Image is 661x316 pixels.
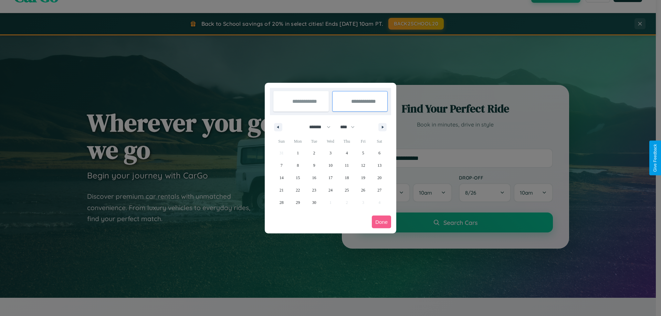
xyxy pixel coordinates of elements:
[322,147,338,159] button: 3
[653,144,658,172] div: Give Feedback
[345,184,349,196] span: 25
[312,172,316,184] span: 16
[280,196,284,209] span: 28
[339,172,355,184] button: 18
[312,196,316,209] span: 30
[296,184,300,196] span: 22
[362,147,364,159] span: 5
[306,196,322,209] button: 30
[313,159,315,172] span: 9
[322,136,338,147] span: Wed
[290,196,306,209] button: 29
[377,184,381,196] span: 27
[296,172,300,184] span: 15
[273,172,290,184] button: 14
[329,147,332,159] span: 3
[297,159,299,172] span: 8
[372,216,391,228] button: Done
[328,184,333,196] span: 24
[355,159,371,172] button: 12
[346,147,348,159] span: 4
[345,159,349,172] span: 11
[306,172,322,184] button: 16
[355,172,371,184] button: 19
[355,147,371,159] button: 5
[306,136,322,147] span: Tue
[306,147,322,159] button: 2
[377,172,381,184] span: 20
[339,147,355,159] button: 4
[290,184,306,196] button: 22
[361,184,365,196] span: 26
[280,184,284,196] span: 21
[371,136,388,147] span: Sat
[339,136,355,147] span: Thu
[339,184,355,196] button: 25
[355,184,371,196] button: 26
[297,147,299,159] span: 1
[328,159,333,172] span: 10
[377,159,381,172] span: 13
[328,172,333,184] span: 17
[273,136,290,147] span: Sun
[290,136,306,147] span: Mon
[345,172,349,184] span: 18
[371,159,388,172] button: 13
[371,184,388,196] button: 27
[290,172,306,184] button: 15
[313,147,315,159] span: 2
[312,184,316,196] span: 23
[339,159,355,172] button: 11
[273,184,290,196] button: 21
[322,159,338,172] button: 10
[290,147,306,159] button: 1
[296,196,300,209] span: 29
[273,196,290,209] button: 28
[355,136,371,147] span: Fri
[306,159,322,172] button: 9
[280,172,284,184] span: 14
[281,159,283,172] span: 7
[290,159,306,172] button: 8
[273,159,290,172] button: 7
[361,172,365,184] span: 19
[371,147,388,159] button: 6
[371,172,388,184] button: 20
[322,184,338,196] button: 24
[361,159,365,172] span: 12
[322,172,338,184] button: 17
[306,184,322,196] button: 23
[378,147,380,159] span: 6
